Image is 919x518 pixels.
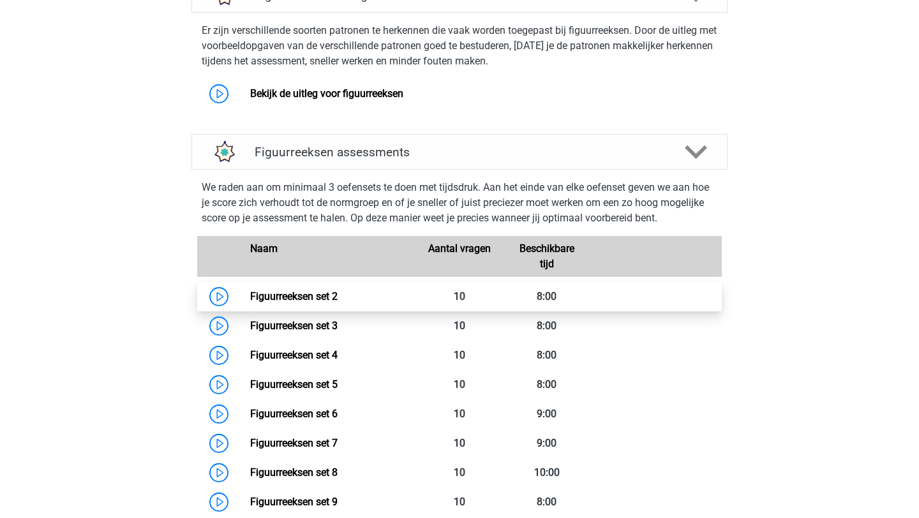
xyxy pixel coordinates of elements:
[207,136,240,168] img: figuurreeksen assessments
[250,496,338,508] a: Figuurreeksen set 9
[250,87,403,100] a: Bekijk de uitleg voor figuurreeksen
[250,290,338,302] a: Figuurreeksen set 2
[202,180,717,226] p: We raden aan om minimaal 3 oefensets te doen met tijdsdruk. Aan het einde van elke oefenset geven...
[415,241,503,272] div: Aantal vragen
[250,320,338,332] a: Figuurreeksen set 3
[250,349,338,361] a: Figuurreeksen set 4
[250,437,338,449] a: Figuurreeksen set 7
[250,466,338,478] a: Figuurreeksen set 8
[255,145,664,159] h4: Figuurreeksen assessments
[241,241,415,272] div: Naam
[250,378,338,390] a: Figuurreeksen set 5
[503,241,590,272] div: Beschikbare tijd
[202,23,717,69] p: Er zijn verschillende soorten patronen te herkennen die vaak worden toegepast bij figuurreeksen. ...
[186,134,733,170] a: assessments Figuurreeksen assessments
[250,408,338,420] a: Figuurreeksen set 6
